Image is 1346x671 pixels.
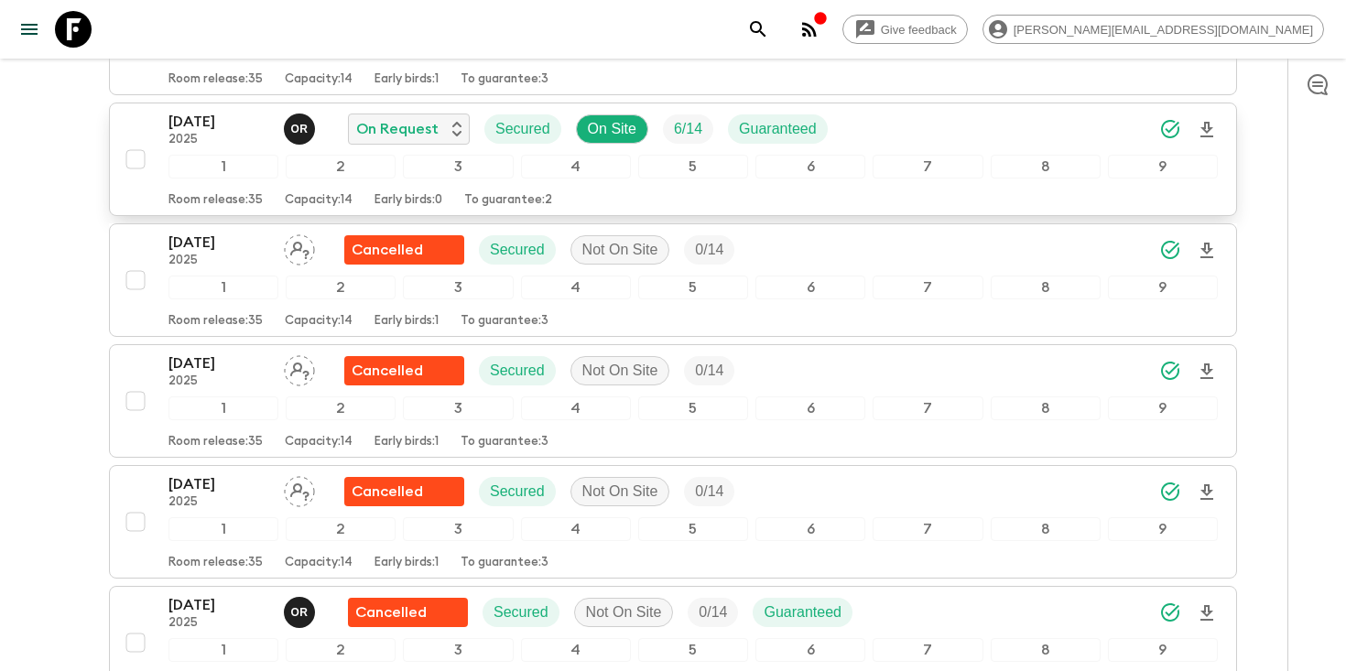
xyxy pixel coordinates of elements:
div: 2 [286,276,396,299]
div: 6 [755,276,865,299]
div: 5 [638,638,748,662]
div: 1 [168,155,278,179]
div: 8 [991,638,1101,662]
div: 3 [403,396,513,420]
div: Flash Pack cancellation [344,356,464,385]
button: menu [11,11,48,48]
svg: Synced Successfully [1159,360,1181,382]
p: Not On Site [586,601,662,623]
p: Room release: 35 [168,72,263,87]
div: Secured [483,598,559,627]
div: 1 [168,396,278,420]
div: Flash Pack cancellation [344,235,464,265]
div: Secured [479,356,556,385]
p: Capacity: 14 [285,314,353,329]
div: On Site [576,114,648,144]
svg: Download Onboarding [1196,482,1218,503]
div: 5 [638,396,748,420]
p: 0 / 14 [695,481,723,503]
div: 3 [403,155,513,179]
div: 3 [403,638,513,662]
span: Assign pack leader [284,361,315,375]
div: 7 [873,276,982,299]
div: 1 [168,638,278,662]
p: To guarantee: 2 [464,193,552,208]
div: Flash Pack cancellation [344,477,464,506]
p: [DATE] [168,473,269,495]
p: 2025 [168,616,269,631]
svg: Synced Successfully [1159,239,1181,261]
p: 0 / 14 [695,360,723,382]
div: 4 [521,396,631,420]
div: 4 [521,155,631,179]
p: Early birds: 0 [374,193,442,208]
div: 1 [168,517,278,541]
div: 9 [1108,638,1218,662]
svg: Download Onboarding [1196,119,1218,141]
div: Secured [479,477,556,506]
div: 2 [286,517,396,541]
p: [DATE] [168,111,269,133]
button: OR [284,114,319,145]
p: To guarantee: 3 [461,556,548,570]
div: 7 [873,638,982,662]
p: 0 / 14 [695,239,723,261]
div: 1 [168,276,278,299]
p: To guarantee: 3 [461,72,548,87]
p: 6 / 14 [674,118,702,140]
div: 4 [521,638,631,662]
p: Secured [490,360,545,382]
p: Secured [495,118,550,140]
p: 0 / 14 [699,601,727,623]
div: 5 [638,276,748,299]
svg: Synced Successfully [1159,118,1181,140]
p: Capacity: 14 [285,435,353,449]
div: 6 [755,517,865,541]
span: Oscar Rincon [284,119,319,134]
div: Not On Site [570,356,670,385]
button: [DATE]2025Oscar RinconOn RequestSecuredOn SiteTrip FillGuaranteed123456789Room release:35Capacity... [109,103,1237,216]
p: Cancelled [352,360,423,382]
p: To guarantee: 3 [461,314,548,329]
svg: Download Onboarding [1196,602,1218,624]
p: Early birds: 1 [374,314,439,329]
div: Trip Fill [688,598,738,627]
div: 2 [286,638,396,662]
p: Cancelled [355,601,427,623]
p: Secured [490,481,545,503]
div: Trip Fill [684,477,734,506]
p: Guaranteed [739,118,817,140]
div: 9 [1108,396,1218,420]
div: 6 [755,155,865,179]
a: Give feedback [842,15,968,44]
div: 8 [991,155,1101,179]
p: O R [290,122,308,136]
span: Oscar Rincon [284,602,319,617]
button: OR [284,597,319,628]
div: 3 [403,276,513,299]
div: [PERSON_NAME][EMAIL_ADDRESS][DOMAIN_NAME] [982,15,1324,44]
span: Assign pack leader [284,482,315,496]
div: Flash Pack cancellation [348,598,468,627]
p: Cancelled [352,239,423,261]
p: Guaranteed [764,601,841,623]
p: Room release: 35 [168,556,263,570]
p: On Site [588,118,636,140]
div: 9 [1108,155,1218,179]
button: [DATE]2025Assign pack leaderFlash Pack cancellationSecuredNot On SiteTrip Fill123456789Room relea... [109,465,1237,579]
div: 7 [873,517,982,541]
div: 5 [638,155,748,179]
p: [DATE] [168,352,269,374]
p: 2025 [168,254,269,268]
button: search adventures [740,11,776,48]
div: 4 [521,517,631,541]
div: 8 [991,517,1101,541]
p: Early birds: 1 [374,72,439,87]
p: Cancelled [352,481,423,503]
p: [DATE] [168,594,269,616]
div: Not On Site [570,235,670,265]
div: 9 [1108,517,1218,541]
p: Capacity: 14 [285,72,353,87]
p: On Request [356,118,439,140]
p: Room release: 35 [168,435,263,449]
